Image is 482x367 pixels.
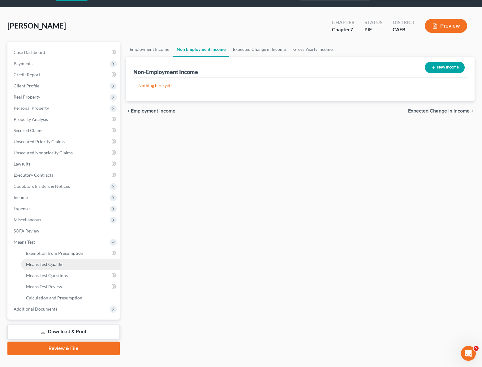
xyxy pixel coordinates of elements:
span: Property Analysis [14,117,48,122]
a: Lawsuits [9,158,120,170]
span: Means Test Qualifier [26,262,65,267]
div: Send us a messageWe'll be back online in 2 hours [6,108,118,132]
a: Employment Income [126,42,173,57]
div: Profile image for LindseySounds good.[PERSON_NAME]•[DATE] [6,82,117,105]
span: Executory Contracts [14,172,53,178]
span: Exemption from Presumption [26,250,83,256]
div: • [DATE] [65,94,82,100]
span: Means Test Questions [26,273,68,278]
a: Means Test Qualifier [21,259,120,270]
span: SOFA Review [14,228,39,233]
span: Credit Report [14,72,40,77]
span: Personal Property [14,105,49,111]
span: Help [98,209,108,213]
a: Unsecured Priority Claims [9,136,120,147]
div: Non-Employment Income [133,68,198,76]
img: Profile image for Lindsey [13,87,25,100]
a: Non Employment Income [173,42,229,57]
div: Send us a message [13,114,103,120]
span: Codebtors Insiders & Notices [14,183,70,189]
div: Status [364,19,383,26]
span: Case Dashboard [14,50,45,55]
span: Expected Change in Income [408,108,470,113]
button: Preview [425,19,467,33]
span: 7 [350,26,353,32]
a: Means Test Questions [21,270,120,281]
a: Calculation and Presumption [21,292,120,303]
div: [PERSON_NAME] [28,94,63,100]
img: logo [12,13,54,20]
button: Messages [41,193,82,218]
div: Close [106,10,118,21]
a: Exemption from Presumption [21,248,120,259]
span: Calculation and Presumption [26,295,82,300]
span: Messages [51,209,73,213]
img: Profile image for Lindsey [66,10,79,22]
span: Payments [14,61,32,66]
div: Adding Income [13,185,104,191]
span: Lawsuits [14,161,30,166]
div: Chapter [332,26,355,33]
i: chevron_left [126,108,131,113]
span: Additional Documents [14,306,57,312]
p: Hi there! [12,44,111,55]
span: Search for help [13,141,50,148]
button: Expected Change in Income chevron_right [408,108,475,113]
div: Statement of Financial Affairs - Payments Made in the Last 90 days [9,153,115,171]
a: Gross Yearly Income [290,42,336,57]
span: Employment Income [131,108,175,113]
div: Statement of Financial Affairs - Payments Made in the Last 90 days [13,155,104,168]
a: Executory Contracts [9,170,120,181]
button: New Income [425,62,465,73]
div: Adding Income [9,182,115,194]
span: Home [14,209,28,213]
div: We'll be back online in 2 hours [13,120,103,127]
span: Miscellaneous [14,217,41,222]
span: 5 [474,346,479,351]
div: Attorney's Disclosure of Compensation [9,171,115,182]
a: Case Dashboard [9,47,120,58]
p: How can we help? [12,55,111,65]
span: Real Property [14,94,40,99]
a: Means Test Review [21,281,120,292]
p: Nothing here yet! [138,82,463,89]
div: CAEB [393,26,415,33]
a: Download & Print [7,325,120,339]
i: chevron_right [470,108,475,113]
a: Property Analysis [9,114,120,125]
div: Recent message [13,78,111,85]
span: [PERSON_NAME] [7,21,66,30]
div: District [393,19,415,26]
a: SOFA Review [9,225,120,237]
button: Help [83,193,124,218]
span: Expenses [14,206,31,211]
a: Secured Claims [9,125,120,136]
div: Chapter [332,19,355,26]
span: Means Test Review [26,284,62,289]
a: Unsecured Nonpriority Claims [9,147,120,158]
img: Profile image for Emma [90,10,102,22]
span: Unsecured Nonpriority Claims [14,150,73,155]
img: Profile image for James [78,10,90,22]
span: Means Test [14,239,35,245]
span: Income [14,195,28,200]
a: Review & File [7,342,120,355]
div: Recent messageProfile image for LindseySounds good.[PERSON_NAME]•[DATE] [6,73,118,105]
span: Client Profile [14,83,39,88]
a: Credit Report [9,69,120,80]
a: Expected Change in Income [229,42,290,57]
span: Sounds good. [28,88,57,93]
button: Search for help [9,138,115,150]
div: Attorney's Disclosure of Compensation [13,173,104,180]
button: chevron_left Employment Income [126,108,175,113]
iframe: Intercom live chat [461,346,476,361]
div: PIF [364,26,383,33]
span: Unsecured Priority Claims [14,139,65,144]
span: Secured Claims [14,128,43,133]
